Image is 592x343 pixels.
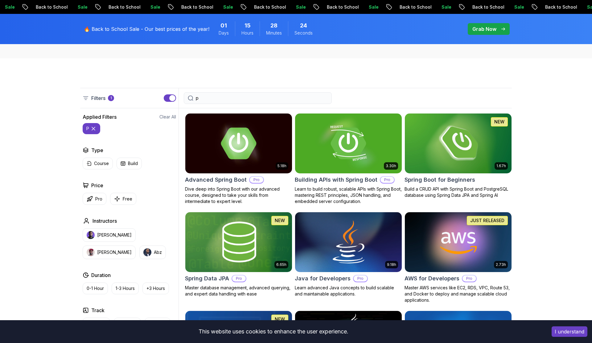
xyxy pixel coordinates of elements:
p: Sale [142,4,162,10]
p: Pro [380,177,394,183]
p: Sale [360,4,380,10]
p: Back to School [173,4,215,10]
p: 3.30h [386,163,396,168]
button: 0-1 Hour [83,283,108,294]
p: Sale [215,4,235,10]
p: Sale [69,4,89,10]
p: 5.18h [277,163,286,168]
p: [PERSON_NAME] [97,232,132,238]
p: Back to School [27,4,69,10]
button: Front End [83,318,110,329]
p: Filters [91,94,105,102]
input: Search Java, React, Spring boot ... [196,95,328,101]
p: Pro [232,275,246,282]
h2: Java for Developers [295,274,351,283]
a: AWS for Developers card2.73hJUST RELEASEDAWS for DevelopersProMaster AWS services like EC2, RDS, ... [405,212,512,303]
button: Dev Ops [145,318,171,329]
h2: Price [91,182,103,189]
p: Dive deep into Spring Boot with our advanced course, designed to take your skills from intermedia... [185,186,292,205]
h2: Spring Boot for Beginners [405,176,475,184]
button: Clear All [159,114,176,120]
button: 1-3 Hours [112,283,139,294]
img: Building APIs with Spring Boot card [295,114,402,173]
span: 24 Seconds [300,21,307,30]
p: Learn advanced Java concepts to build scalable and maintainable applications. [295,285,402,297]
img: Advanced Spring Boot card [185,114,292,173]
h2: Duration [91,271,111,279]
p: JUST RELEASED [470,217,504,224]
button: instructor img[PERSON_NAME] [83,246,136,259]
span: Hours [241,30,253,36]
a: Spring Data JPA card6.65hNEWSpring Data JPAProMaster database management, advanced querying, and ... [185,212,292,297]
h2: Spring Data JPA [185,274,229,283]
p: Course [94,160,109,167]
p: Back to School [391,4,433,10]
p: Learn to build robust, scalable APIs with Spring Boot, mastering REST principles, JSON handling, ... [295,186,402,205]
p: Pro [462,275,476,282]
img: instructor img [87,231,95,239]
p: Back to School [319,4,360,10]
p: Sale [506,4,526,10]
h2: AWS for Developers [405,274,459,283]
img: Java for Developers card [295,212,402,272]
p: 1 [110,96,112,101]
img: Spring Boot for Beginners card [405,114,512,173]
p: 1.67h [496,163,506,168]
a: Advanced Spring Boot card5.18hAdvanced Spring BootProDive deep into Spring Boot with our advanced... [185,113,292,205]
p: 🔥 Back to School Sale - Our best prices of the year! [84,25,209,33]
p: Build [128,160,138,167]
p: 9.18h [387,262,396,267]
p: Pro [95,196,102,202]
button: p [83,123,100,134]
p: Free [123,196,132,202]
span: 15 Hours [245,21,251,30]
p: p [86,126,89,132]
p: NEW [275,316,285,322]
button: Build [117,158,142,169]
button: Free [110,193,136,205]
p: Sale [433,4,453,10]
p: 0-1 Hour [87,285,104,291]
h2: Instructors [92,217,117,225]
p: NEW [494,119,504,125]
p: +3 Hours [146,285,165,291]
p: Back to School [464,4,506,10]
button: Back End [114,318,141,329]
button: Accept cookies [552,326,587,337]
p: 1-3 Hours [116,285,135,291]
p: Sale [288,4,307,10]
p: 2.73h [496,262,506,267]
h2: Advanced Spring Boot [185,176,247,184]
p: Back to School [100,4,142,10]
button: instructor img[PERSON_NAME] [83,228,136,242]
h2: Building APIs with Spring Boot [295,176,377,184]
img: AWS for Developers card [405,212,512,272]
img: instructor img [143,248,151,256]
a: Spring Boot for Beginners card1.67hNEWSpring Boot for BeginnersBuild a CRUD API with Spring Boot ... [405,113,512,198]
h2: Applied Filters [83,113,117,121]
span: 1 Days [220,21,227,30]
p: 6.65h [276,262,286,267]
a: Java for Developers card9.18hJava for DevelopersProLearn advanced Java concepts to build scalable... [295,212,402,297]
button: instructor imgAbz [139,246,166,259]
p: Back to School [246,4,288,10]
img: Spring Data JPA card [185,212,292,272]
p: Grab Now [472,25,496,33]
span: Seconds [294,30,313,36]
p: [PERSON_NAME] [97,249,132,255]
h2: Type [91,147,103,154]
button: Course [83,158,113,169]
p: NEW [275,217,285,224]
span: Days [219,30,229,36]
button: +3 Hours [142,283,169,294]
p: Build a CRUD API with Spring Boot and PostgreSQL database using Spring Data JPA and Spring AI [405,186,512,198]
p: Master database management, advanced querying, and expert data handling with ease [185,285,292,297]
p: Pro [250,177,263,183]
div: This website uses cookies to enhance the user experience. [5,325,542,338]
a: Building APIs with Spring Boot card3.30hBuilding APIs with Spring BootProLearn to build robust, s... [295,113,402,205]
span: 28 Minutes [270,21,277,30]
p: Master AWS services like EC2, RDS, VPC, Route 53, and Docker to deploy and manage scalable cloud ... [405,285,512,303]
p: Pro [354,275,367,282]
img: instructor img [87,248,95,256]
